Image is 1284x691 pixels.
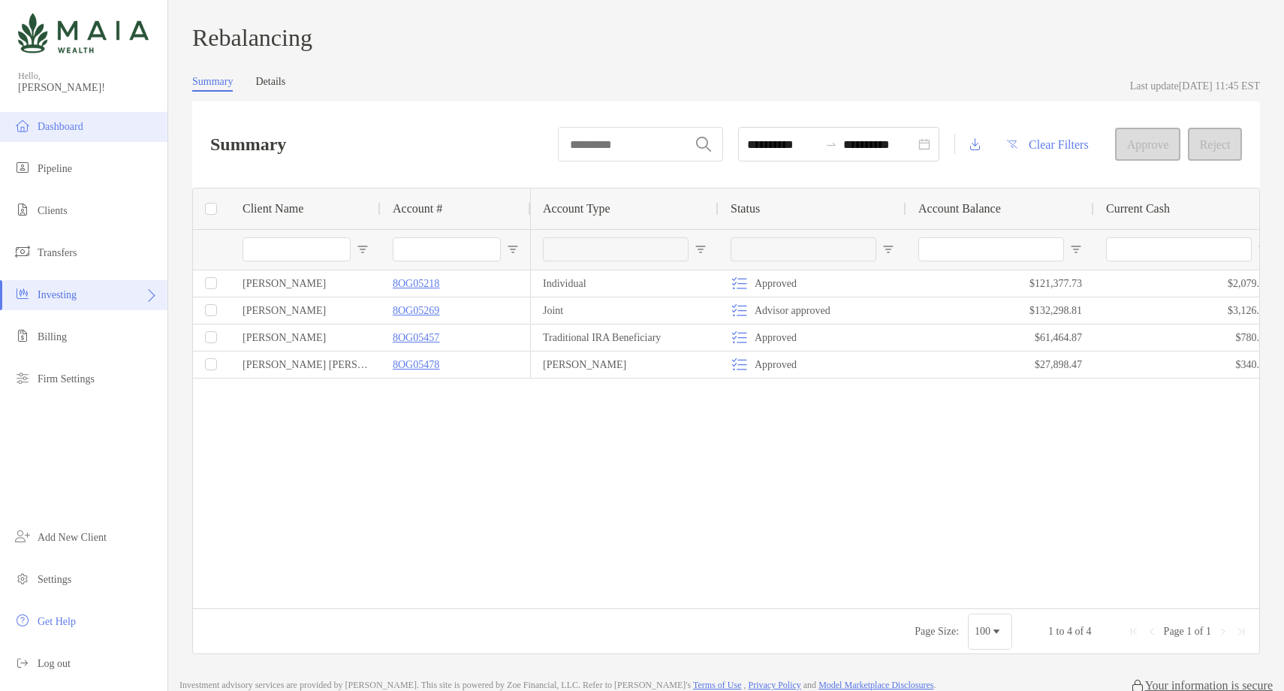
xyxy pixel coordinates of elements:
[818,680,933,690] a: Model Marketplace Disclosures
[38,373,95,385] span: Firm Settings
[210,134,286,155] h2: Summary
[231,270,381,297] div: [PERSON_NAME]
[38,658,71,669] span: Log out
[38,532,107,543] span: Add New Client
[243,237,351,261] input: Client Name Filter Input
[1106,237,1252,261] input: Current Cash Filter Input
[231,324,381,351] div: [PERSON_NAME]
[1106,202,1170,216] span: Current Cash
[1195,626,1204,637] span: of
[918,202,1001,216] span: Account Balance
[825,138,837,150] span: swap-right
[14,158,32,177] img: pipeline icon
[968,614,1012,650] div: Page Size
[748,680,800,690] a: Privacy Policy
[393,328,439,347] a: 8OG05457
[531,297,719,324] div: Joint
[882,243,894,255] button: Open Filter Menu
[1217,626,1229,638] div: Next Page
[975,626,990,638] div: 100
[393,202,442,216] span: Account #
[918,237,1064,261] input: Account Balance Filter Input
[906,324,1094,351] div: $61,464.87
[1164,626,1184,637] span: Page
[18,82,158,94] span: [PERSON_NAME]!
[906,297,1094,324] div: $132,298.81
[731,274,749,292] img: icon status
[1094,324,1282,351] div: $780.40
[14,527,32,545] img: add_new_client icon
[18,6,149,60] img: Zoe Logo
[1146,626,1158,638] div: Previous Page
[1070,243,1082,255] button: Open Filter Menu
[1094,270,1282,297] div: $2,079.76
[393,237,501,261] input: Account # Filter Input
[192,24,1260,52] h3: Rebalancing
[531,324,719,351] div: Traditional IRA Beneficiary
[179,680,936,691] p: Investment advisory services are provided by [PERSON_NAME] . This site is powered by Zoe Financia...
[731,301,749,319] img: icon status
[1087,626,1092,637] span: 4
[531,270,719,297] div: Individual
[906,352,1094,378] div: $27,898.47
[1258,243,1270,255] button: Open Filter Menu
[731,355,749,373] img: icon status
[1075,626,1084,637] span: of
[696,137,711,152] img: input icon
[38,247,77,258] span: Transfers
[755,355,797,374] p: Approved
[14,116,32,134] img: dashboard icon
[38,205,68,216] span: Clients
[531,352,719,378] div: [PERSON_NAME]
[1235,626,1247,638] div: Last Page
[906,270,1094,297] div: $121,377.73
[231,297,381,324] div: [PERSON_NAME]
[1094,297,1282,324] div: $3,126.10
[38,163,72,174] span: Pipeline
[14,369,32,387] img: firm-settings icon
[755,301,830,320] p: Advisor approved
[695,243,707,255] button: Open Filter Menu
[1007,140,1017,149] img: button icon
[543,202,610,216] span: Account Type
[14,569,32,587] img: settings icon
[1186,626,1192,637] span: 1
[38,121,83,132] span: Dashboard
[1206,626,1211,637] span: 1
[14,611,32,629] img: get-help icon
[693,680,741,690] a: Terms of Use
[255,76,285,92] a: Details
[1048,626,1053,637] span: 1
[825,138,837,150] span: to
[38,331,67,342] span: Billing
[393,301,439,320] a: 8OG05269
[755,328,797,347] p: Approved
[996,128,1101,161] button: Clear Filters
[14,201,32,219] img: clients icon
[1128,626,1140,638] div: First Page
[38,574,71,585] span: Settings
[14,285,32,303] img: investing icon
[1130,80,1260,92] div: Last update [DATE] 11:45 EST
[1094,352,1282,378] div: $340.61
[915,626,959,638] div: Page Size:
[243,202,303,216] span: Client Name
[393,274,439,293] a: 8OG05218
[14,243,32,261] img: transfers icon
[1067,626,1072,637] span: 4
[14,653,32,671] img: logout icon
[357,243,369,255] button: Open Filter Menu
[14,327,32,345] img: billing icon
[393,355,439,374] a: 8OG05478
[1056,626,1065,637] span: to
[731,328,749,346] img: icon status
[755,274,797,293] p: Approved
[38,616,76,627] span: Get Help
[231,352,381,378] div: [PERSON_NAME] [PERSON_NAME]
[38,289,77,300] span: Investing
[731,202,760,216] span: Status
